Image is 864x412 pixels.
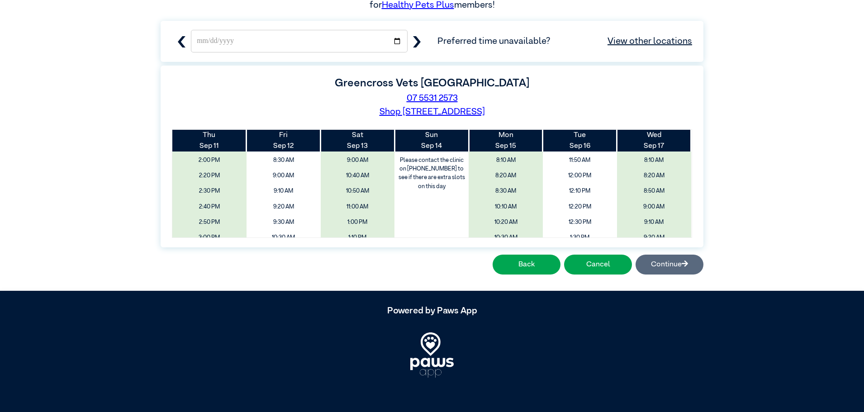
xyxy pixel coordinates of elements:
h5: Powered by Paws App [161,305,703,316]
span: 9:00 AM [620,200,688,213]
span: 8:30 AM [250,154,318,167]
span: 2:30 PM [176,185,243,198]
span: 10:10 AM [472,200,540,213]
span: 1:30 PM [546,231,614,244]
span: 11:00 AM [324,200,392,213]
span: Preferred time unavailable? [437,34,692,48]
span: 8:20 AM [472,169,540,182]
th: Sep 15 [469,130,543,152]
span: 9:20 AM [620,231,688,244]
span: 9:00 AM [324,154,392,167]
span: 9:30 AM [250,216,318,229]
span: 10:30 AM [472,231,540,244]
span: 2:40 PM [176,200,243,213]
a: View other locations [608,34,692,48]
a: 07 5531 2573 [407,94,458,103]
span: 9:00 AM [250,169,318,182]
span: 12:10 PM [546,185,614,198]
th: Sep 12 [247,130,321,152]
a: Healthy Pets Plus [382,0,454,9]
span: 10:50 AM [324,185,392,198]
span: 8:50 AM [620,185,688,198]
span: 9:20 AM [250,200,318,213]
span: 1:10 PM [324,231,392,244]
span: 8:20 AM [620,169,688,182]
span: 11:50 AM [546,154,614,167]
th: Sep 13 [321,130,395,152]
button: Back [493,255,560,275]
span: 9:10 AM [250,185,318,198]
img: PawsApp [410,332,454,378]
label: Please contact the clinic on [PHONE_NUMBER] to see if there are extra slots on this day [395,154,468,193]
button: Cancel [564,255,632,275]
label: Greencross Vets [GEOGRAPHIC_DATA] [335,78,529,89]
span: 12:00 PM [546,169,614,182]
span: 1:00 PM [324,216,392,229]
span: 10:40 AM [324,169,392,182]
th: Sep 17 [617,130,691,152]
th: Sep 16 [543,130,617,152]
span: 2:20 PM [176,169,243,182]
span: 10:30 AM [250,231,318,244]
span: 8:30 AM [472,185,540,198]
th: Sep 14 [394,130,469,152]
span: 8:10 AM [620,154,688,167]
span: 2:00 PM [176,154,243,167]
a: Shop [STREET_ADDRESS] [380,107,485,116]
span: 2:50 PM [176,216,243,229]
span: 9:10 AM [620,216,688,229]
span: 8:10 AM [472,154,540,167]
th: Sep 11 [172,130,247,152]
span: 10:20 AM [472,216,540,229]
span: 12:20 PM [546,200,614,213]
span: 12:30 PM [546,216,614,229]
span: 3:00 PM [176,231,243,244]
